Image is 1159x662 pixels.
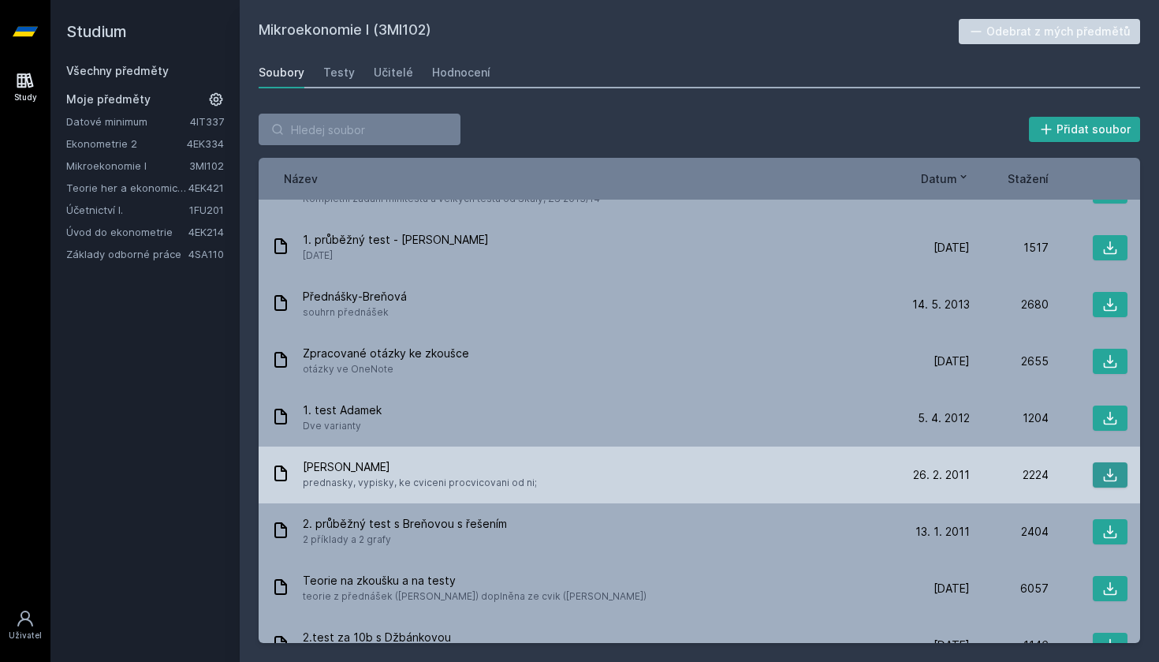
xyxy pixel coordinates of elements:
span: 26. 2. 2011 [913,467,970,483]
div: 1517 [970,240,1049,256]
button: Stažení [1008,170,1049,187]
span: 2. průběžný test s Breňovou s řešením [303,516,507,532]
span: [DATE] [934,353,970,369]
a: Úvod do ekonometrie [66,224,188,240]
a: Datové minimum [66,114,190,129]
div: Hodnocení [432,65,490,80]
a: Study [3,63,47,111]
div: 6057 [970,581,1049,597]
span: 1. test Adamek [303,402,382,418]
span: teorie z přednášek ([PERSON_NAME]) doplněna ze cvik ([PERSON_NAME]) [303,589,647,604]
span: [DATE] [934,240,970,256]
a: 4EK334 [187,137,224,150]
span: 2.test za 10b s Džbánkovou [303,630,451,645]
button: Datum [921,170,970,187]
div: Učitelé [374,65,413,80]
span: 2 příklady a 2 grafy [303,532,507,548]
span: 14. 5. 2013 [912,297,970,312]
div: 2404 [970,524,1049,540]
a: Učitelé [374,57,413,88]
a: 4EK421 [188,181,224,194]
div: 1204 [970,410,1049,426]
div: Soubory [259,65,304,80]
a: Ekonometrie 2 [66,136,187,151]
a: 4IT337 [190,115,224,128]
a: 4SA110 [188,248,224,260]
div: 2655 [970,353,1049,369]
span: otázky ve OneNote [303,361,469,377]
span: prednasky, vypisky, ke cviceni procvicovani od ni; [303,475,537,491]
a: Mikroekonomie I [66,158,189,174]
a: Hodnocení [432,57,490,88]
a: 4EK214 [188,226,224,238]
button: Název [284,170,318,187]
a: Soubory [259,57,304,88]
a: Uživatel [3,601,47,649]
a: Teorie her a ekonomické rozhodování [66,180,188,196]
span: Zpracované otázky ke zkoušce [303,346,469,361]
a: Účetnictví I. [66,202,189,218]
div: 2224 [970,467,1049,483]
button: Odebrat z mých předmětů [959,19,1141,44]
span: 13. 1. 2011 [915,524,970,540]
span: Dve varianty [303,418,382,434]
div: 2680 [970,297,1049,312]
a: Všechny předměty [66,64,169,77]
a: 1FU201 [189,204,224,216]
span: Moje předměty [66,92,151,107]
span: 1. průběžný test - [PERSON_NAME] [303,232,489,248]
a: 3MI102 [189,159,224,172]
div: Study [14,92,37,103]
span: Přednášky-Breňová [303,289,407,305]
div: Testy [323,65,355,80]
h2: Mikroekonomie I (3MI102) [259,19,959,44]
input: Hledej soubor [259,114,460,145]
span: [PERSON_NAME] [303,459,537,475]
span: [DATE] [303,248,489,264]
a: Základy odborné práce [66,246,188,262]
span: [DATE] [934,638,970,653]
button: Přidat soubor [1029,117,1141,142]
span: Teorie na zkoušku a na testy [303,573,647,589]
div: Uživatel [9,630,42,641]
div: 1146 [970,638,1049,653]
a: Testy [323,57,355,88]
span: 5. 4. 2012 [918,410,970,426]
span: souhrn přednášek [303,305,407,320]
span: Datum [921,170,957,187]
span: [DATE] [934,581,970,597]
